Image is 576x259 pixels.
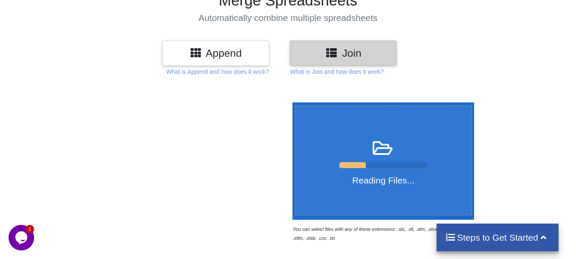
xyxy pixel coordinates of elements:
h3: Join [296,47,390,59]
i: You can select files with any of these extensions: .xls, .xlt, .xlm, .xlsx, .xlsm, .xltx, .xltm, ... [292,227,463,241]
p: What is Join and how does it work? [290,67,383,76]
p: What is Append and how does it work? [166,67,269,76]
iframe: chat widget [9,225,36,250]
h3: Append [169,47,263,59]
h4: Steps to Get Started [445,232,550,243]
h4: Reading Files... [295,175,472,186]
